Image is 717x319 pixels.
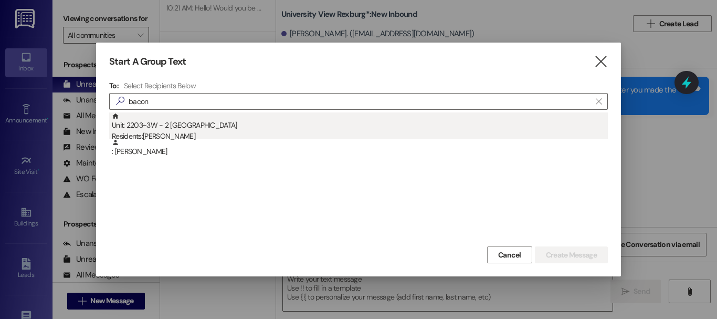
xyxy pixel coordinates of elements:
[124,81,196,90] h4: Select Recipients Below
[535,246,608,263] button: Create Message
[112,139,608,157] div: : [PERSON_NAME]
[109,112,608,139] div: Unit: 2203~3W - 2 [GEOGRAPHIC_DATA]Residents:[PERSON_NAME]
[112,96,129,107] i: 
[112,131,608,142] div: Residents: [PERSON_NAME]
[109,81,119,90] h3: To:
[129,94,591,109] input: Search for any contact or apartment
[109,139,608,165] div: : [PERSON_NAME]
[498,250,521,261] span: Cancel
[596,97,602,106] i: 
[546,250,597,261] span: Create Message
[591,94,607,109] button: Clear text
[109,56,186,68] h3: Start A Group Text
[594,56,608,67] i: 
[112,112,608,142] div: Unit: 2203~3W - 2 [GEOGRAPHIC_DATA]
[487,246,532,263] button: Cancel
